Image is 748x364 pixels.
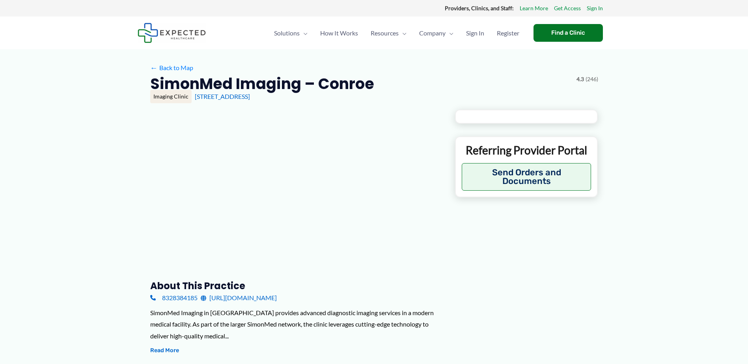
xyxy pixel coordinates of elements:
[554,3,581,13] a: Get Access
[462,163,591,191] button: Send Orders and Documents
[587,3,603,13] a: Sign In
[150,62,193,74] a: ←Back to Map
[150,280,442,292] h3: About this practice
[201,292,277,304] a: [URL][DOMAIN_NAME]
[413,19,460,47] a: CompanyMenu Toggle
[491,19,526,47] a: Register
[300,19,308,47] span: Menu Toggle
[320,19,358,47] span: How It Works
[150,346,179,355] button: Read More
[364,19,413,47] a: ResourcesMenu Toggle
[314,19,364,47] a: How It Works
[462,143,591,157] p: Referring Provider Portal
[399,19,407,47] span: Menu Toggle
[419,19,446,47] span: Company
[371,19,399,47] span: Resources
[586,74,598,84] span: (246)
[445,5,514,11] strong: Providers, Clinics, and Staff:
[576,74,584,84] span: 4.3
[195,93,250,100] a: [STREET_ADDRESS]
[520,3,548,13] a: Learn More
[446,19,453,47] span: Menu Toggle
[150,307,442,342] div: SimonMed Imaging in [GEOGRAPHIC_DATA] provides advanced diagnostic imaging services in a modern m...
[150,64,158,71] span: ←
[138,23,206,43] img: Expected Healthcare Logo - side, dark font, small
[268,19,526,47] nav: Primary Site Navigation
[268,19,314,47] a: SolutionsMenu Toggle
[533,24,603,42] a: Find a Clinic
[150,292,198,304] a: 8328384185
[274,19,300,47] span: Solutions
[466,19,484,47] span: Sign In
[460,19,491,47] a: Sign In
[150,74,374,93] h2: SimonMed Imaging – Conroe
[497,19,519,47] span: Register
[150,90,192,103] div: Imaging Clinic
